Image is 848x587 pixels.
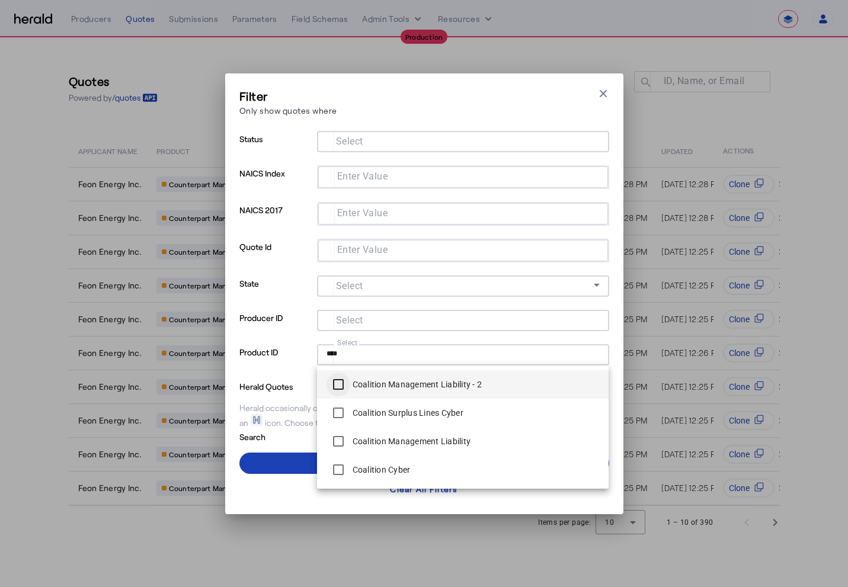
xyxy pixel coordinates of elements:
button: Apply Filters [239,453,609,474]
p: NAICS 2017 [239,202,312,239]
p: Producer ID [239,310,312,344]
mat-chip-grid: Selection [327,312,600,326]
mat-label: Select [336,135,363,146]
mat-chip-grid: Selection [327,133,600,147]
label: Coalition Management Liability [350,435,471,447]
mat-label: Select [336,314,363,325]
button: Clear All Filters [239,479,609,500]
p: Only show quotes where [239,104,337,117]
label: Coalition Surplus Lines Cyber [350,407,463,419]
p: State [239,275,312,310]
h3: Filter [239,88,337,104]
mat-label: Enter Value [337,170,388,181]
mat-label: Enter Value [337,207,388,218]
p: Search [239,429,332,443]
mat-label: Enter Value [337,243,388,255]
p: NAICS Index [239,165,312,202]
p: Product ID [239,344,312,378]
mat-chip-grid: Selection [328,206,599,220]
label: Coalition Management Liability - 2 [350,378,482,390]
div: Clear All Filters [390,483,457,495]
p: Status [239,131,312,165]
label: Coalition Cyber [350,464,411,476]
p: Herald Quotes [239,378,332,393]
mat-chip-grid: Selection [328,242,599,256]
mat-label: Select [336,280,363,291]
mat-chip-grid: Selection [328,169,599,183]
mat-label: Select [337,338,358,347]
div: Herald occasionally creates quotes on your behalf for testing purposes, which will be shown with ... [239,402,609,429]
p: Quote Id [239,239,312,275]
mat-chip-grid: Selection [327,347,600,361]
